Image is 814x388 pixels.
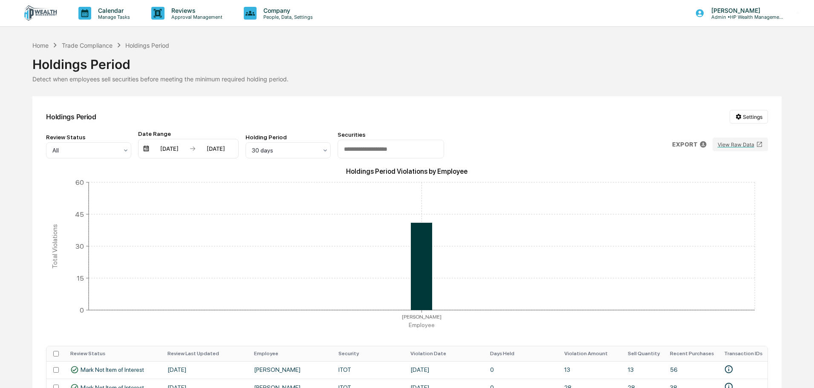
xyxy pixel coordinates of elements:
text: Holdings Period Violations by Employee [346,167,468,175]
span: Mark Not Item of Interest [81,366,144,373]
p: Manage Tasks [91,14,134,20]
th: Transaction IDs [719,346,768,361]
div: Holdings Period [32,50,781,72]
th: Days Held [485,346,559,361]
div: Home [32,42,49,49]
p: Calendar [91,7,134,14]
div: Review Status [46,134,131,141]
div: Securities [338,131,444,138]
p: Approval Management [165,14,227,20]
p: Admin • HP Wealth Management, LLC [704,14,784,20]
div: [DATE] [151,145,188,152]
tspan: 30 [75,242,84,250]
p: Reviews [165,7,227,14]
th: Review Last Updated [162,346,249,361]
tspan: Total Violations [51,224,59,268]
img: calendar [143,145,150,152]
th: Recent Purchases [665,346,719,361]
button: Settings [730,110,768,124]
p: People, Data, Settings [257,14,317,20]
td: [DATE] [405,361,485,379]
td: 13 [623,361,665,379]
th: Sell Quantity [623,346,665,361]
th: Security [333,346,406,361]
tspan: 15 [77,274,84,282]
td: [DATE] [162,361,249,379]
tspan: 60 [75,178,84,186]
td: ITOT [333,361,406,379]
div: Date Range [138,130,239,137]
tspan: 0 [80,306,84,314]
div: Holding Period [245,134,331,141]
tspan: 45 [75,210,84,218]
iframe: Open customer support [787,360,810,383]
svg: • Plaid-YgkxmogPjpIgaynVeggVHJONDEwawmF71JnaYQ • Plaid-MgdwMbgoZJIQNqZ3bQQ3tV4g6BMQMZtgmXBNPZ [724,365,733,374]
p: Company [257,7,317,14]
td: 0 [485,361,559,379]
img: arrow right [189,145,196,152]
div: Holdings Period [125,42,169,49]
div: [DATE] [198,145,234,152]
tspan: Employee [409,322,435,328]
th: Violation Date [405,346,485,361]
div: Trade Compliance [62,42,113,49]
p: [PERSON_NAME] [704,7,784,14]
tspan: [PERSON_NAME] [402,313,442,319]
td: 13 [559,361,623,379]
div: Detect when employees sell securities before meeting the minimum required holding period. [32,75,781,83]
img: logo [20,5,61,21]
p: EXPORT [672,141,698,148]
th: Review Status [65,346,162,361]
td: [PERSON_NAME] [249,361,333,379]
div: Holdings Period [46,112,96,121]
button: View Raw Data [713,138,768,151]
th: Violation Amount [559,346,623,361]
th: Employee [249,346,333,361]
td: 56 [665,361,719,379]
